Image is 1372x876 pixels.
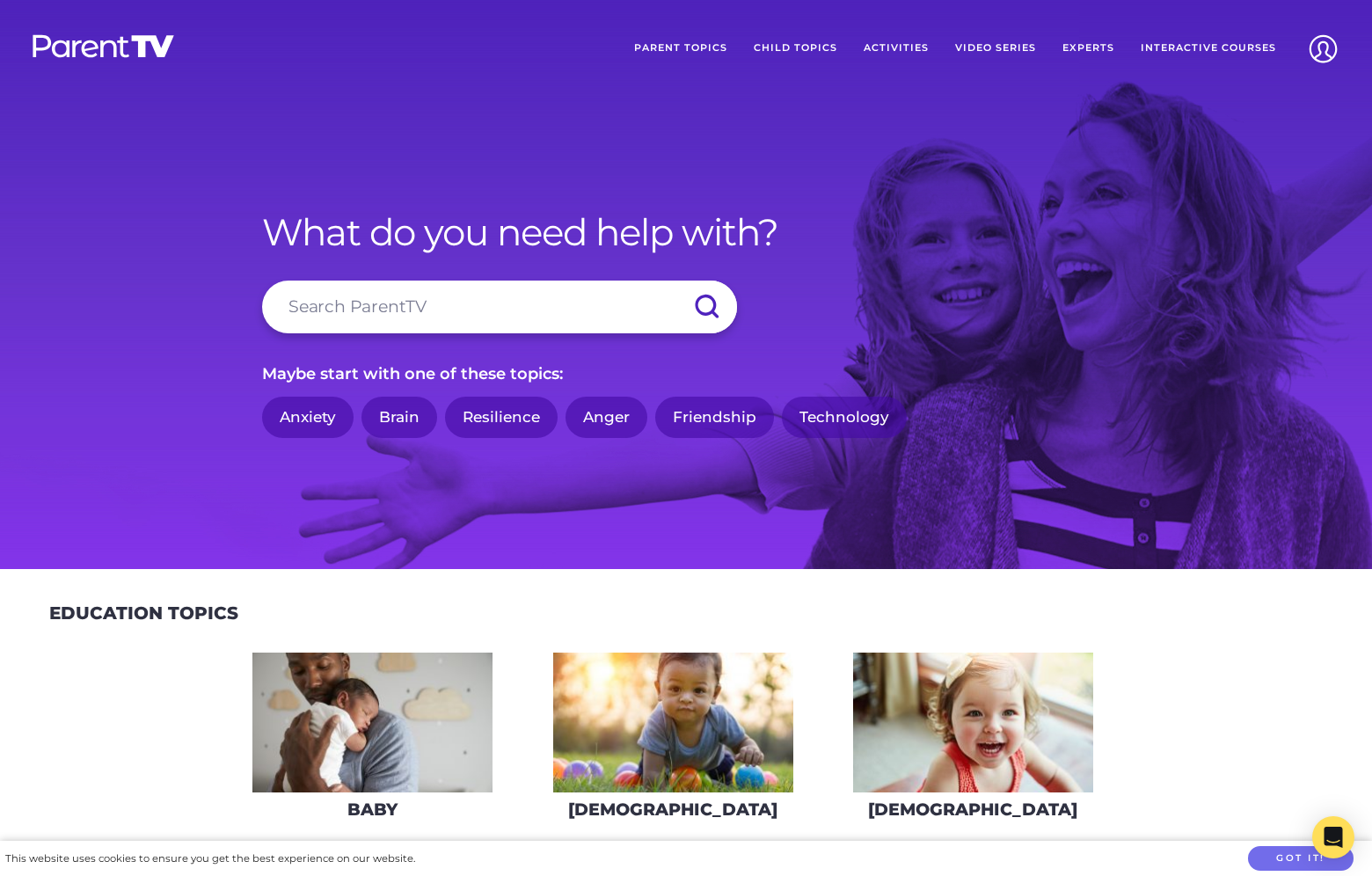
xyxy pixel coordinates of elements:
[49,602,238,624] h2: Education Topics
[655,397,774,438] a: Friendship
[868,799,1077,820] h3: [DEMOGRAPHIC_DATA]
[850,26,942,70] a: Activities
[31,33,176,59] img: parenttv-logo-white.4c85aaf.svg
[942,26,1049,70] a: Video Series
[262,397,354,438] a: Anxiety
[262,281,737,333] input: Search ParentTV
[252,653,493,792] img: AdobeStock_144860523-275x160.jpeg
[361,397,437,438] a: Brain
[621,26,741,70] a: Parent Topics
[1049,26,1128,70] a: Experts
[347,799,398,820] h3: Baby
[566,397,647,438] a: Anger
[5,850,415,868] div: This website uses cookies to ensure you get the best experience on our website.
[675,281,737,333] input: Submit
[252,652,493,832] a: Baby
[1301,26,1346,71] img: Account
[262,210,1110,254] h1: What do you need help with?
[568,799,777,820] h3: [DEMOGRAPHIC_DATA]
[1128,26,1289,70] a: Interactive Courses
[853,653,1093,792] img: iStock-678589610_super-275x160.jpg
[552,652,794,832] a: [DEMOGRAPHIC_DATA]
[782,397,907,438] a: Technology
[553,653,793,792] img: iStock-620709410-275x160.jpg
[741,26,850,70] a: Child Topics
[852,652,1094,832] a: [DEMOGRAPHIC_DATA]
[1248,846,1354,872] button: Got it!
[445,397,558,438] a: Resilience
[1312,816,1354,858] div: Open Intercom Messenger
[262,360,1110,388] p: Maybe start with one of these topics:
